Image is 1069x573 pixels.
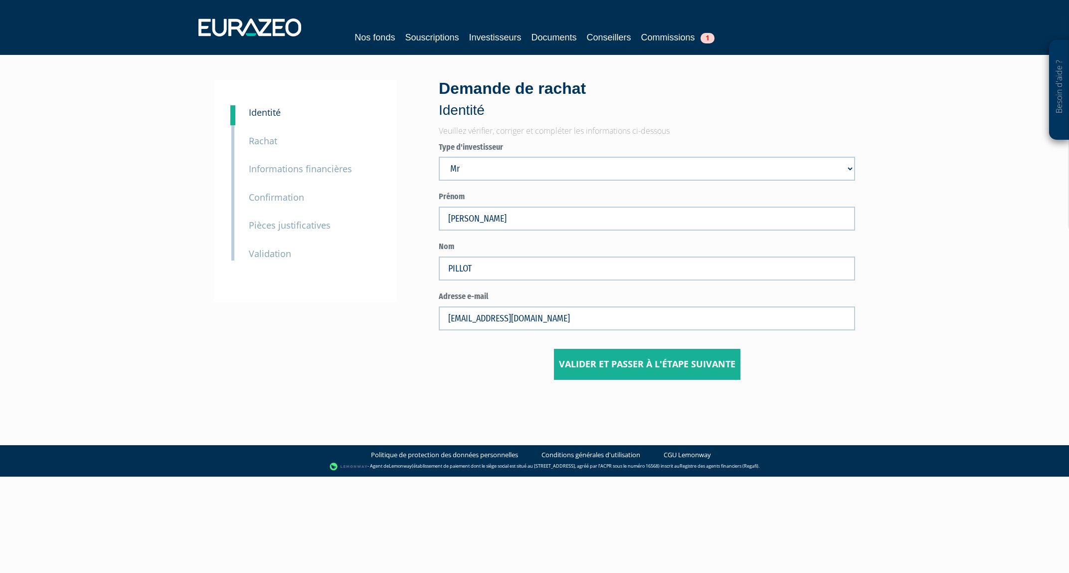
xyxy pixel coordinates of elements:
[587,30,631,44] a: Conseillers
[439,125,855,137] p: Veuillez vérifier, corriger et compléter les informations ci-dessous
[249,191,304,203] small: Confirmation
[249,163,352,175] small: Informations financières
[554,349,740,380] button: Valider et passer à l'étape suivante
[439,241,855,253] label: Nom
[439,291,855,302] label: Adresse e-mail
[249,135,277,147] small: Rachat
[469,30,521,44] a: Investisseurs
[641,30,714,44] a: Commissions1
[330,462,368,472] img: logo-lemonway.png
[355,30,395,44] a: Nos fonds
[439,191,855,203] label: Prénom
[439,100,855,120] p: Identité
[439,142,855,153] label: Type d'investisseur
[249,248,291,260] small: Validation
[198,18,301,36] img: 1732889491-logotype_eurazeo_blanc_rvb.png
[249,106,281,118] small: Identité
[371,450,518,460] a: Politique de protection des données personnelles
[541,450,640,460] a: Conditions générales d'utilisation
[10,462,1059,472] div: - Agent de (établissement de paiement dont le siège social est situé au [STREET_ADDRESS], agréé p...
[439,77,855,120] div: Demande de rachat
[405,30,459,44] a: Souscriptions
[230,105,235,125] a: 1
[701,33,714,43] span: 1
[532,30,577,44] a: Documents
[1054,45,1065,135] p: Besoin d'aide ?
[664,450,711,460] a: CGU Lemonway
[389,463,412,469] a: Lemonway
[680,463,758,469] a: Registre des agents financiers (Regafi)
[249,219,331,231] small: Pièces justificatives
